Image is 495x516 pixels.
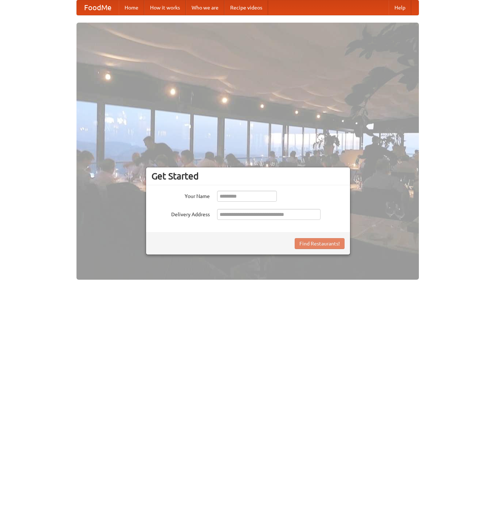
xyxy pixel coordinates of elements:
[152,171,345,182] h3: Get Started
[389,0,411,15] a: Help
[295,238,345,249] button: Find Restaurants!
[152,209,210,218] label: Delivery Address
[152,191,210,200] label: Your Name
[144,0,186,15] a: How it works
[186,0,224,15] a: Who we are
[77,0,119,15] a: FoodMe
[224,0,268,15] a: Recipe videos
[119,0,144,15] a: Home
